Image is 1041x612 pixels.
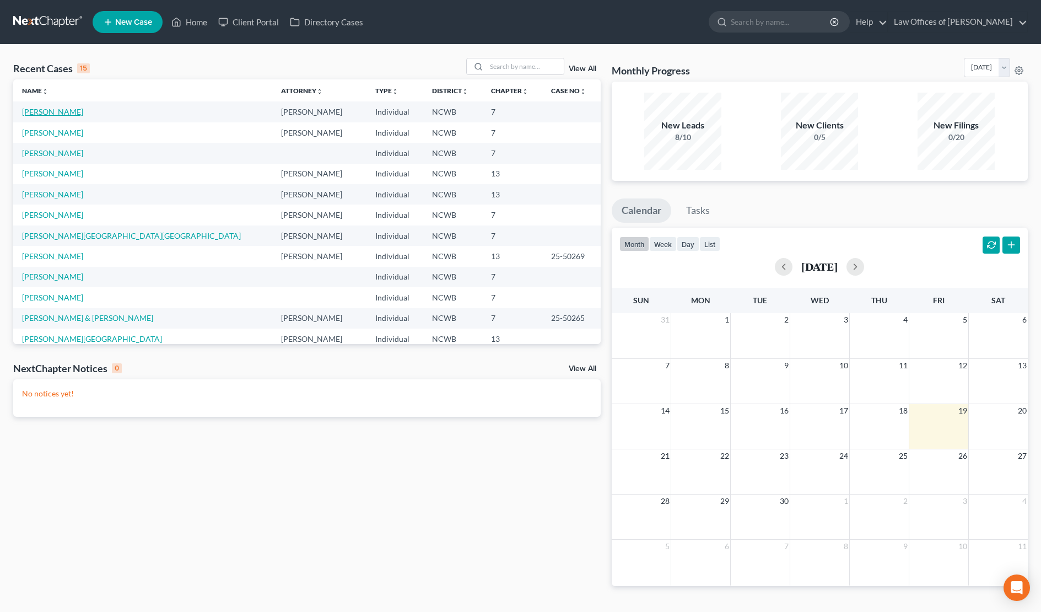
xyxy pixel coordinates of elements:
[850,12,887,32] a: Help
[724,359,730,372] span: 8
[42,88,48,95] i: unfold_more
[783,540,790,553] span: 7
[423,164,482,184] td: NCWB
[366,287,423,308] td: Individual
[366,246,423,266] td: Individual
[375,87,398,95] a: Typeunfold_more
[366,226,423,246] td: Individual
[542,246,600,266] td: 25-50269
[569,65,596,73] a: View All
[112,363,122,373] div: 0
[677,237,699,251] button: day
[423,101,482,122] td: NCWB
[22,128,83,137] a: [PERSON_NAME]
[482,308,543,329] td: 7
[719,449,730,463] span: 22
[753,296,767,305] span: Tue
[569,365,596,373] a: View All
[366,308,423,329] td: Individual
[957,540,968,553] span: 10
[482,226,543,246] td: 7
[902,540,909,553] span: 9
[272,184,366,205] td: [PERSON_NAME]
[1021,313,1028,326] span: 6
[838,404,849,417] span: 17
[719,404,730,417] span: 15
[962,495,968,508] span: 3
[366,267,423,287] td: Individual
[843,540,849,553] span: 8
[423,287,482,308] td: NCWB
[423,226,482,246] td: NCWB
[779,495,790,508] span: 30
[482,267,543,287] td: 7
[612,64,690,77] h3: Monthly Progress
[991,296,1005,305] span: Sat
[781,132,858,143] div: 0/5
[783,313,790,326] span: 2
[13,362,122,375] div: NextChapter Notices
[22,334,162,343] a: [PERSON_NAME][GEOGRAPHIC_DATA]
[272,329,366,349] td: [PERSON_NAME]
[272,101,366,122] td: [PERSON_NAME]
[660,495,671,508] span: 28
[1017,540,1028,553] span: 11
[281,87,323,95] a: Attorneyunfold_more
[115,18,152,26] span: New Case
[22,293,83,302] a: [PERSON_NAME]
[22,231,241,240] a: [PERSON_NAME][GEOGRAPHIC_DATA][GEOGRAPHIC_DATA]
[664,359,671,372] span: 7
[664,540,671,553] span: 5
[542,308,600,329] td: 25-50265
[962,313,968,326] span: 5
[691,296,710,305] span: Mon
[811,296,829,305] span: Wed
[272,122,366,143] td: [PERSON_NAME]
[902,313,909,326] span: 4
[649,237,677,251] button: week
[22,210,83,219] a: [PERSON_NAME]
[633,296,649,305] span: Sun
[423,308,482,329] td: NCWB
[366,101,423,122] td: Individual
[644,132,721,143] div: 8/10
[482,184,543,205] td: 13
[423,122,482,143] td: NCWB
[699,237,720,251] button: list
[22,190,83,199] a: [PERSON_NAME]
[898,359,909,372] span: 11
[1004,575,1030,601] div: Open Intercom Messenger
[482,122,543,143] td: 7
[888,12,1027,32] a: Law Offices of [PERSON_NAME]
[272,226,366,246] td: [PERSON_NAME]
[366,329,423,349] td: Individual
[551,87,586,95] a: Case Nounfold_more
[482,205,543,225] td: 7
[482,101,543,122] td: 7
[491,87,528,95] a: Chapterunfold_more
[366,122,423,143] td: Individual
[22,313,153,323] a: [PERSON_NAME] & [PERSON_NAME]
[902,495,909,508] span: 2
[719,495,730,508] span: 29
[423,267,482,287] td: NCWB
[423,143,482,163] td: NCWB
[22,148,83,158] a: [PERSON_NAME]
[482,329,543,349] td: 13
[957,449,968,463] span: 26
[487,58,564,74] input: Search by name...
[676,198,720,223] a: Tasks
[272,308,366,329] td: [PERSON_NAME]
[838,449,849,463] span: 24
[272,246,366,266] td: [PERSON_NAME]
[22,169,83,178] a: [PERSON_NAME]
[957,404,968,417] span: 19
[619,237,649,251] button: month
[918,132,995,143] div: 0/20
[731,12,832,32] input: Search by name...
[1017,449,1028,463] span: 27
[660,404,671,417] span: 14
[316,88,323,95] i: unfold_more
[644,119,721,132] div: New Leads
[933,296,945,305] span: Fri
